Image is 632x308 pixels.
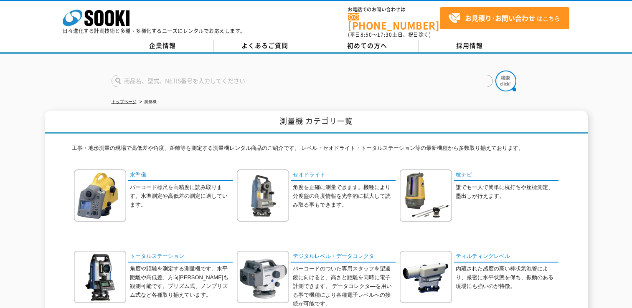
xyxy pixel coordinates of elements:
span: お電話でのお問い合わせは [348,7,440,12]
img: 水準儀 [74,169,126,222]
img: デジタルレベル・データコレクタ [237,251,289,303]
h1: 測量機 カテゴリ一覧 [45,111,588,134]
p: 工事・地形測量の現場で高低差や角度、距離等を測定する測量機レンタル商品のご紹介です。 レベル・セオドライト・トータルステーション等の最新機種から多数取り揃えております。 [72,144,561,157]
p: 内蔵された感度の高い棒状気泡管により、厳密に水平状態を保ち、振動のある現場にも強いのが特徴。 [456,265,558,290]
span: 初めての方へ [347,41,387,50]
span: 17:30 [377,31,392,38]
span: (平日 ～ 土日、祝日除く) [348,31,431,38]
input: 商品名、型式、NETIS番号を入力してください [112,75,493,87]
p: 角度を正確に測量できます。機種により分度盤の角度情報を光学的に拡大して読み取る事もできます。 [293,183,396,209]
img: ティルティングレベル [400,251,452,303]
a: 採用情報 [419,40,521,52]
img: トータルステーション [74,251,126,303]
p: 角度や距離を測定する測量機です。水平距離や高低差、方向[PERSON_NAME]も観測可能です。プリズム式、ノンプリズム式など各種取り揃えています。 [130,265,233,299]
a: 初めての方へ [316,40,419,52]
a: トータルステーション [128,251,233,263]
p: バーコード標尺を高精度に読み取ります。水準測定や高低差の測定に適しています。 [130,183,233,209]
span: はこちら [448,12,560,25]
p: 誰でも一人で簡単に杭打ちや座標測定、墨出しが行えます。 [456,183,558,201]
span: 8:50 [360,31,372,38]
p: バーコードのついた専用スタッフを望遠鏡に向けると、高さと距離を同時に電子計測できます。 データコレクタ―を用いる事で機種により各種電子レベルへの接続が可能です。 [293,265,396,308]
a: よくあるご質問 [214,40,316,52]
a: 杭ナビ [454,169,558,182]
img: btn_search.png [495,71,516,91]
a: セオドライト [291,169,396,182]
a: 水準儀 [128,169,233,182]
a: 企業情報 [112,40,214,52]
a: [PHONE_NUMBER] [348,13,440,30]
a: お見積り･お問い合わせはこちら [440,7,569,29]
a: ティルティングレベル [454,251,558,263]
p: 日々進化する計測技術と多種・多様化するニーズにレンタルでお応えします。 [63,28,246,33]
a: デジタルレベル・データコレクタ [291,251,396,263]
img: セオドライト [237,169,289,222]
img: 杭ナビ [400,169,452,222]
a: トップページ [112,99,137,104]
li: 測量機 [138,98,157,106]
strong: お見積り･お問い合わせ [465,13,535,23]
